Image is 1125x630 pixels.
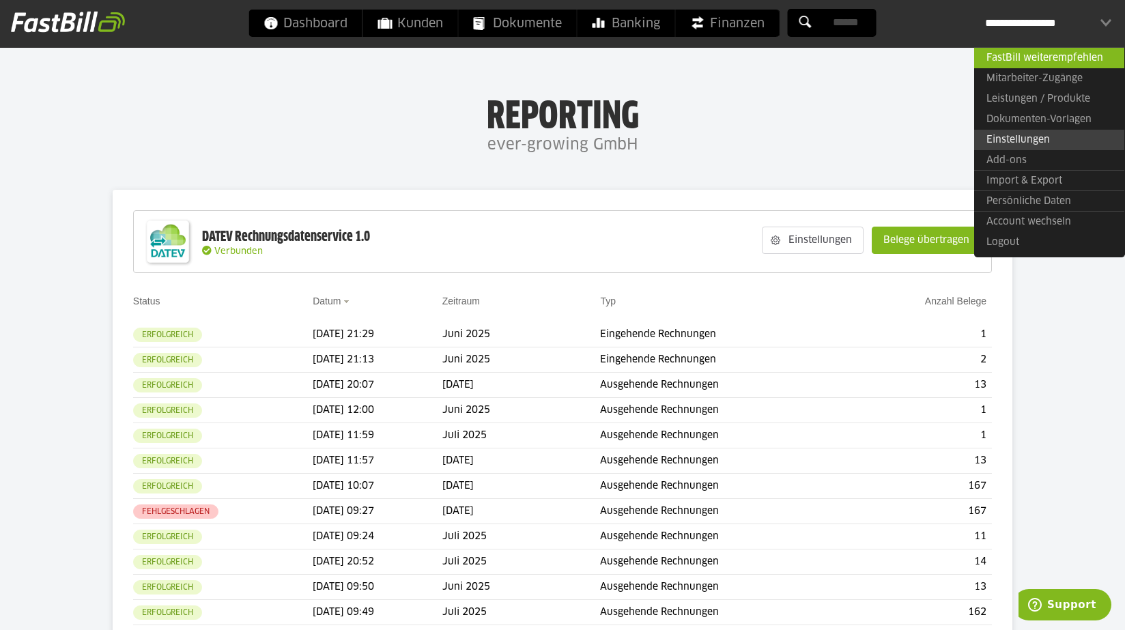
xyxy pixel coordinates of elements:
td: 167 [851,499,992,524]
div: DATEV Rechnungsdatenservice 1.0 [202,228,370,246]
td: 1 [851,322,992,347]
a: Zeitraum [442,296,480,306]
td: [DATE] 12:00 [313,398,442,423]
span: Kunden [378,10,443,37]
td: [DATE] 11:57 [313,448,442,474]
td: 1 [851,423,992,448]
td: Ausgehende Rechnungen [600,398,851,423]
td: [DATE] [442,373,601,398]
td: 162 [851,600,992,625]
td: 167 [851,474,992,499]
sl-badge: Erfolgreich [133,530,202,544]
a: Anzahl Belege [925,296,986,306]
td: Eingehende Rechnungen [600,347,851,373]
a: Status [133,296,160,306]
sl-button: Einstellungen [762,227,864,254]
span: Dashboard [264,10,347,37]
td: [DATE] 09:27 [313,499,442,524]
sl-badge: Erfolgreich [133,353,202,367]
td: [DATE] 21:13 [313,347,442,373]
td: Juli 2025 [442,600,601,625]
td: Juni 2025 [442,575,601,600]
td: Juli 2025 [442,549,601,575]
a: Logout [974,232,1124,253]
td: [DATE] [442,474,601,499]
td: [DATE] [442,499,601,524]
td: [DATE] [442,448,601,474]
sl-badge: Erfolgreich [133,378,202,392]
td: Ausgehende Rechnungen [600,575,851,600]
a: FastBill weiterempfehlen [974,47,1124,68]
span: Finanzen [691,10,765,37]
img: fastbill_logo_white.png [11,11,125,33]
sl-badge: Erfolgreich [133,605,202,620]
img: DATEV-Datenservice Logo [141,214,195,269]
a: Finanzen [676,10,780,37]
sl-button: Belege übertragen [872,227,981,254]
td: [DATE] 21:29 [313,322,442,347]
td: Ausgehende Rechnungen [600,373,851,398]
td: 14 [851,549,992,575]
td: Juli 2025 [442,423,601,448]
sl-badge: Erfolgreich [133,479,202,493]
sl-badge: Erfolgreich [133,403,202,418]
td: Juli 2025 [442,524,601,549]
td: 2 [851,347,992,373]
td: Ausgehende Rechnungen [600,474,851,499]
td: 11 [851,524,992,549]
a: Leistungen / Produkte [974,89,1124,109]
td: 13 [851,448,992,474]
a: Kunden [363,10,458,37]
td: [DATE] 09:49 [313,600,442,625]
sl-badge: Erfolgreich [133,454,202,468]
a: Mitarbeiter-Zugänge [974,68,1124,89]
iframe: Öffnet ein Widget, in dem Sie weitere Informationen finden [1019,589,1111,623]
a: Banking [578,10,675,37]
td: 13 [851,373,992,398]
td: Juni 2025 [442,347,601,373]
td: [DATE] 09:24 [313,524,442,549]
td: 1 [851,398,992,423]
a: Dokumente [459,10,577,37]
a: Dashboard [249,10,362,37]
sl-badge: Fehlgeschlagen [133,504,218,519]
td: Juni 2025 [442,398,601,423]
td: Ausgehende Rechnungen [600,423,851,448]
h1: Reporting [137,96,988,132]
td: Eingehende Rechnungen [600,322,851,347]
td: Ausgehende Rechnungen [600,499,851,524]
img: sort_desc.gif [343,300,352,303]
a: Dokumenten-Vorlagen [974,109,1124,130]
td: 13 [851,575,992,600]
span: Banking [593,10,660,37]
td: [DATE] 09:50 [313,575,442,600]
td: [DATE] 20:52 [313,549,442,575]
a: Datum [313,296,341,306]
td: Ausgehende Rechnungen [600,600,851,625]
td: [DATE] 10:07 [313,474,442,499]
a: Add-ons [974,150,1124,171]
a: Typ [600,296,616,306]
span: Verbunden [214,247,263,256]
td: Ausgehende Rechnungen [600,549,851,575]
td: Juni 2025 [442,322,601,347]
td: Ausgehende Rechnungen [600,524,851,549]
sl-badge: Erfolgreich [133,555,202,569]
sl-badge: Erfolgreich [133,429,202,443]
a: Einstellungen [974,130,1124,150]
span: Dokumente [474,10,562,37]
a: Import & Export [974,170,1124,191]
a: Persönliche Daten [974,190,1124,212]
td: [DATE] 11:59 [313,423,442,448]
td: Ausgehende Rechnungen [600,448,851,474]
sl-badge: Erfolgreich [133,580,202,595]
sl-badge: Erfolgreich [133,328,202,342]
a: Account wechseln [974,211,1124,232]
td: [DATE] 20:07 [313,373,442,398]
